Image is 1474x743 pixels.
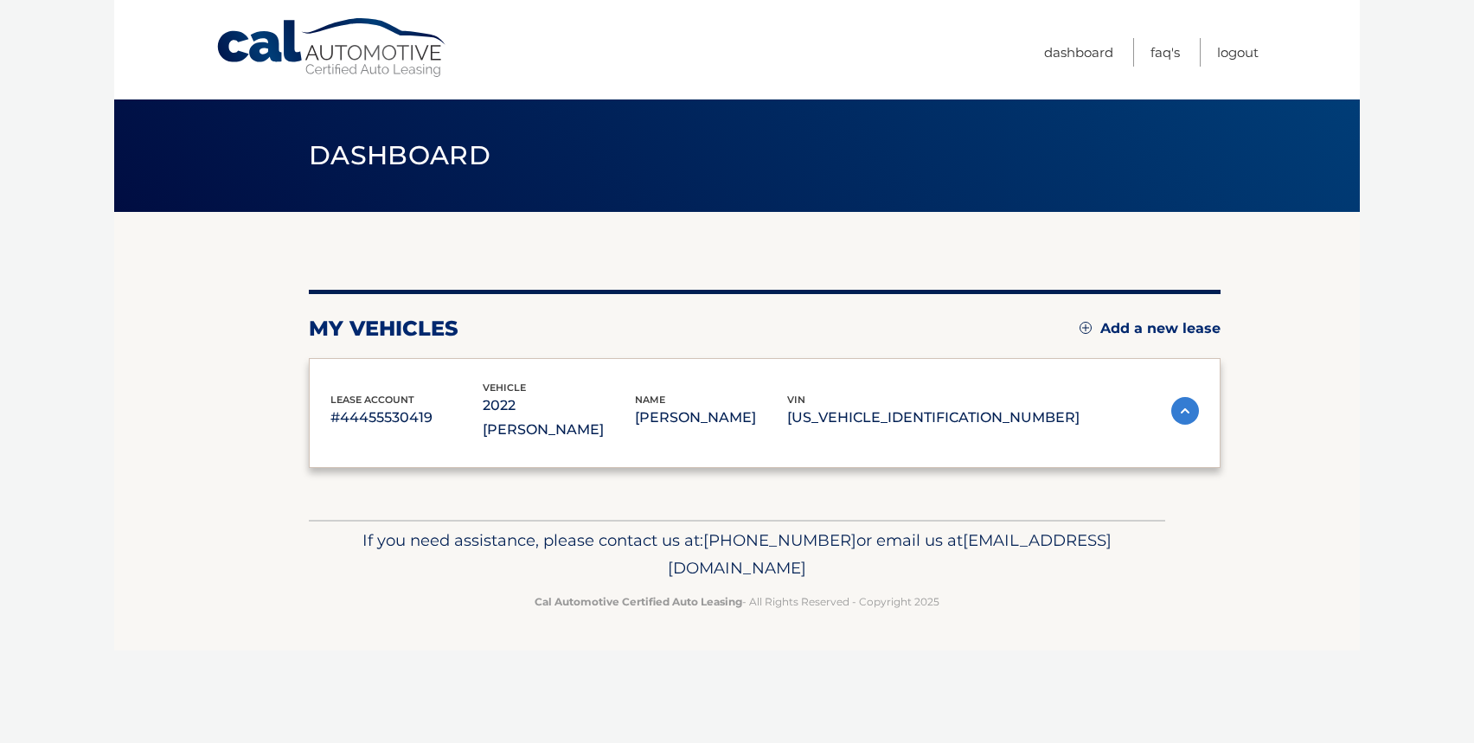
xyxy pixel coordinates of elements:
[483,394,635,442] p: 2022 [PERSON_NAME]
[309,139,490,171] span: Dashboard
[635,394,665,406] span: name
[1171,397,1199,425] img: accordion-active.svg
[1150,38,1180,67] a: FAQ's
[330,406,483,430] p: #44455530419
[1080,322,1092,334] img: add.svg
[668,530,1112,578] span: [EMAIL_ADDRESS][DOMAIN_NAME]
[1217,38,1259,67] a: Logout
[320,592,1154,611] p: - All Rights Reserved - Copyright 2025
[1044,38,1113,67] a: Dashboard
[320,527,1154,582] p: If you need assistance, please contact us at: or email us at
[703,530,856,550] span: [PHONE_NUMBER]
[1080,320,1221,337] a: Add a new lease
[309,316,458,342] h2: my vehicles
[787,406,1080,430] p: [US_VEHICLE_IDENTIFICATION_NUMBER]
[787,394,805,406] span: vin
[635,406,787,430] p: [PERSON_NAME]
[483,381,526,394] span: vehicle
[535,595,742,608] strong: Cal Automotive Certified Auto Leasing
[215,17,449,79] a: Cal Automotive
[330,394,414,406] span: lease account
